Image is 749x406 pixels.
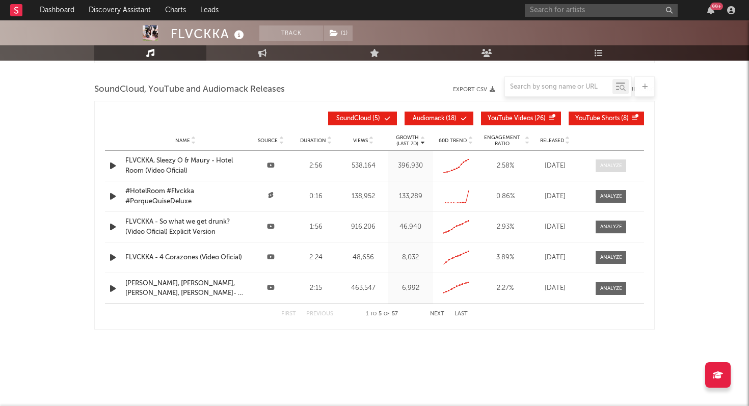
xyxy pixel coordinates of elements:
[481,222,529,232] div: 2.93 %
[390,253,431,263] div: 8,032
[258,138,278,144] span: Source
[125,279,246,299] a: [PERSON_NAME], [PERSON_NAME], [PERSON_NAME], [PERSON_NAME]- LA MAÑA (VIDEO OFICIAL)
[296,161,336,171] div: 2:56
[384,312,390,316] span: of
[125,217,246,237] a: FLVCKKA - So what we get drunk? (Video Oficial) Explicit Version
[354,308,410,320] div: 1 5 57
[481,112,561,125] button: YouTube Videos(26)
[370,312,377,316] span: to
[324,25,353,41] button: (1)
[296,283,336,293] div: 2:15
[525,4,678,17] input: Search for artists
[481,134,523,147] span: Engagement Ratio
[125,253,246,263] a: FLVCKKA - 4 Corazones (Video Oficial)
[390,283,431,293] div: 6,992
[481,161,529,171] div: 2.58 %
[575,116,620,122] span: YouTube Shorts
[454,311,468,317] button: Last
[300,138,326,144] span: Duration
[413,116,444,122] span: Audiomack
[411,116,458,122] span: ( 18 )
[335,116,382,122] span: ( 5 )
[390,192,431,202] div: 133,289
[534,192,575,202] div: [DATE]
[125,186,246,206] a: #HotelRoom #Flvckka #PorqueQuiseDeluxe
[540,138,564,144] span: Released
[405,112,473,125] button: Audiomack(18)
[534,283,575,293] div: [DATE]
[396,134,419,141] p: Growth
[281,311,296,317] button: First
[390,161,431,171] div: 396,930
[488,116,546,122] span: ( 26 )
[341,253,386,263] div: 48,656
[341,192,386,202] div: 138,952
[259,25,323,41] button: Track
[534,222,575,232] div: [DATE]
[390,222,431,232] div: 46,940
[306,311,333,317] button: Previous
[336,116,371,122] span: SoundCloud
[353,138,368,144] span: Views
[396,141,419,147] p: (Last 7d)
[328,112,397,125] button: SoundCloud(5)
[534,161,575,171] div: [DATE]
[296,222,336,232] div: 1:56
[175,138,190,144] span: Name
[323,25,353,41] span: ( 1 )
[575,116,629,122] span: ( 8 )
[430,311,444,317] button: Next
[171,25,247,42] div: FLVCKKA
[569,112,644,125] button: YouTube Shorts(8)
[341,161,386,171] div: 538,164
[481,253,529,263] div: 3.89 %
[341,283,386,293] div: 463,547
[439,138,467,144] span: 60D Trend
[296,253,336,263] div: 2:24
[707,6,714,14] button: 99+
[534,253,575,263] div: [DATE]
[481,283,529,293] div: 2.27 %
[341,222,386,232] div: 916,206
[296,192,336,202] div: 0:16
[125,156,246,176] a: FLVCKKA, Sleezy O & Maury - Hotel Room (Video Oficial)
[505,83,612,91] input: Search by song name or URL
[488,116,533,122] span: YouTube Videos
[710,3,723,10] div: 99 +
[481,192,529,202] div: 0.86 %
